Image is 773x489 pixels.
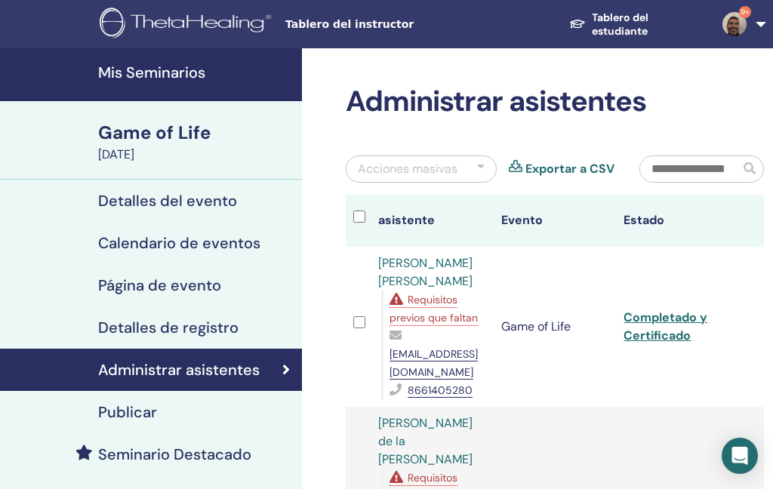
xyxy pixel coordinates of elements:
[98,146,293,164] div: [DATE]
[98,403,157,421] h4: Publicar
[371,195,494,247] th: asistente
[98,192,237,210] h4: Detalles del evento
[739,6,751,18] span: 9+
[98,63,293,81] h4: Mis Seminarios
[98,445,251,463] h4: Seminario Destacado
[285,17,512,32] span: Tablero del instructor
[616,195,739,247] th: Estado
[89,120,302,164] a: Game of Life[DATE]
[624,309,707,343] a: Completado y Certificado
[557,4,710,45] a: Tablero del estudiante
[722,12,747,36] img: default.jpg
[346,85,764,119] h2: Administrar asistentes
[98,234,260,252] h4: Calendario de eventos
[98,120,293,146] div: Game of Life
[98,361,260,379] h4: Administrar asistentes
[378,255,473,289] a: [PERSON_NAME] [PERSON_NAME]
[100,8,276,42] img: logo.png
[98,276,221,294] h4: Página de evento
[494,195,617,247] th: Evento
[390,293,478,324] span: Requisitos previos que faltan
[378,415,473,467] a: [PERSON_NAME] de la [PERSON_NAME]
[98,318,239,337] h4: Detalles de registro
[525,160,614,178] a: Exportar a CSV
[569,18,586,30] img: graduation-cap-white.svg
[722,438,758,474] div: Open Intercom Messenger
[494,247,617,407] td: Game of Life
[358,160,457,178] div: Acciones masivas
